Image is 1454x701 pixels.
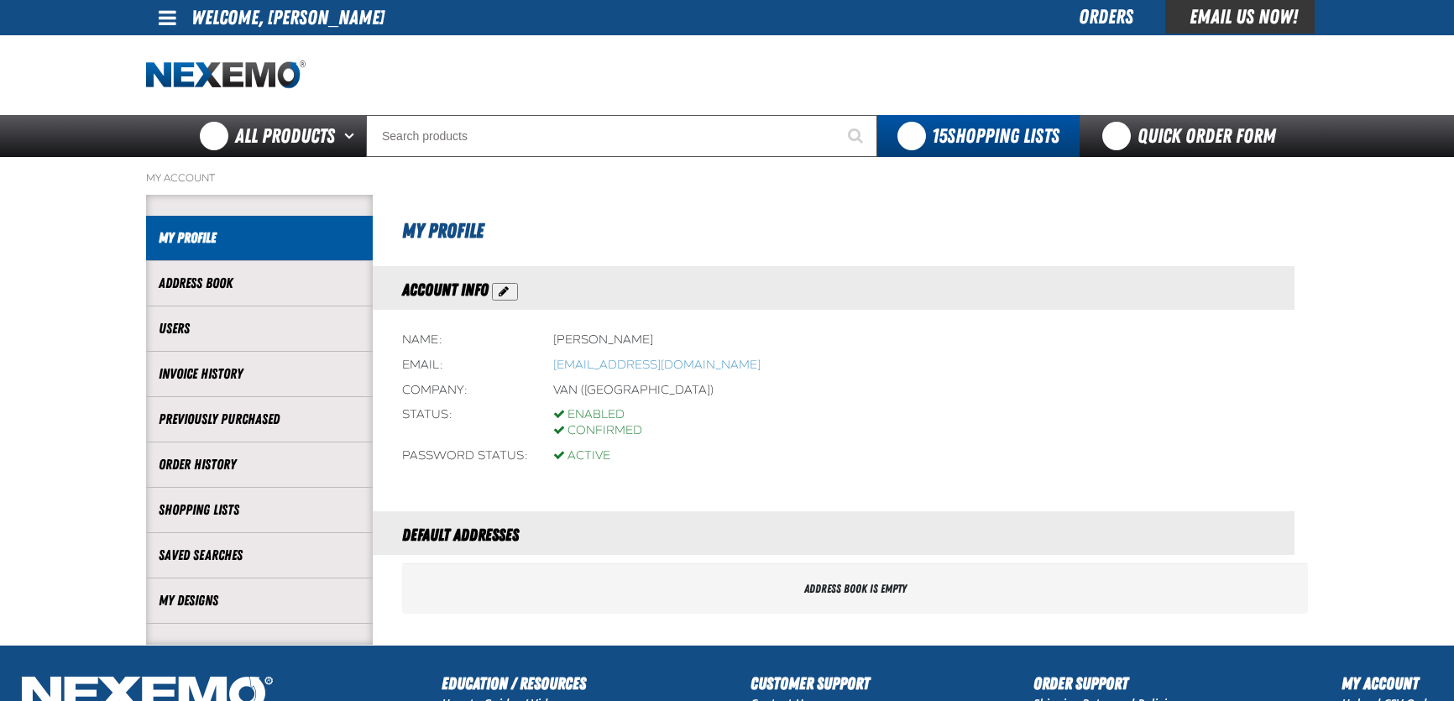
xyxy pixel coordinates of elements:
[146,171,215,185] a: My Account
[402,407,528,439] div: Status
[159,455,360,474] a: Order History
[402,448,528,464] div: Password status
[159,500,360,520] a: Shopping Lists
[1342,671,1437,696] h2: My Account
[1033,671,1178,696] h2: Order Support
[366,115,877,157] input: Search
[553,448,610,464] div: Active
[235,121,335,151] span: All Products
[146,171,1308,185] nav: Breadcrumbs
[442,671,586,696] h2: Education / Resources
[492,283,518,301] button: Action Edit Account Information
[402,564,1308,614] div: Address book is empty
[159,546,360,565] a: Saved Searches
[1080,115,1307,157] a: Quick Order Form
[402,280,489,300] span: Account Info
[553,358,761,372] bdo: [EMAIL_ADDRESS][DOMAIN_NAME]
[553,407,642,423] div: Enabled
[402,358,528,374] div: Email
[402,525,519,545] span: Default Addresses
[146,60,306,90] img: Nexemo logo
[402,383,528,399] div: Company
[553,358,761,372] a: Opens a default email client to write an email to dbatchelder@vtaig.com
[553,423,642,439] div: Confirmed
[159,274,360,293] a: Address Book
[146,60,306,90] a: Home
[932,124,947,148] strong: 15
[835,115,877,157] button: Start Searching
[338,115,366,157] button: Open All Products pages
[553,332,653,348] div: [PERSON_NAME]
[932,124,1059,148] span: Shopping Lists
[159,319,360,338] a: Users
[159,591,360,610] a: My Designs
[402,219,484,243] span: My Profile
[877,115,1080,157] button: You have 15 Shopping Lists. Open to view details
[751,671,870,696] h2: Customer Support
[159,410,360,429] a: Previously Purchased
[553,383,714,399] div: Van ([GEOGRAPHIC_DATA])
[159,228,360,248] a: My Profile
[402,332,528,348] div: Name
[159,364,360,384] a: Invoice History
